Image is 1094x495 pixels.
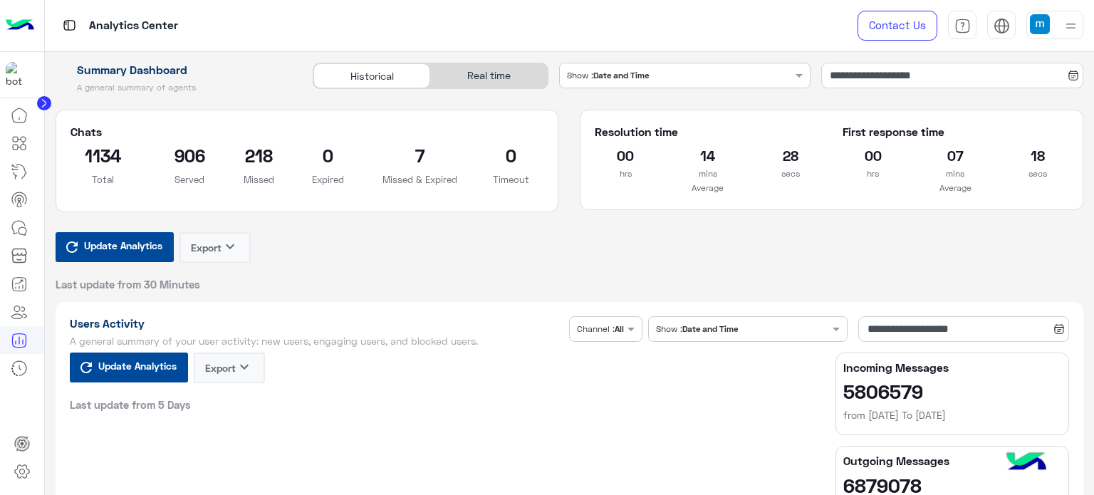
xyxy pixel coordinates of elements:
[56,232,174,262] button: Update Analytics
[843,408,1061,422] h6: from [DATE] To [DATE]
[1007,167,1068,181] p: secs
[6,62,31,88] img: 1403182699927242
[924,167,986,181] p: mins
[61,16,78,34] img: tab
[760,167,821,181] p: secs
[70,397,191,412] span: Last update from 5 Days
[595,144,656,167] h2: 00
[157,144,222,167] h2: 906
[1030,14,1050,34] img: userImage
[296,172,361,187] p: Expired
[677,144,739,167] h2: 14
[954,18,971,34] img: tab
[313,63,430,88] div: Historical
[244,172,274,187] p: Missed
[843,360,1061,375] h5: Incoming Messages
[595,125,820,139] h5: Resolution time
[858,11,937,41] a: Contact Us
[1062,17,1080,35] img: profile
[843,181,1068,195] p: Average
[71,172,136,187] p: Total
[382,144,457,167] h2: 7
[994,18,1010,34] img: tab
[843,125,1068,139] h5: First response time
[595,167,656,181] p: hrs
[95,356,180,375] span: Update Analytics
[948,11,976,41] a: tab
[843,454,1061,468] h5: Outgoing Messages
[843,144,904,167] h2: 00
[593,70,649,80] b: Date and Time
[430,63,547,88] div: Real time
[296,144,361,167] h2: 0
[479,144,544,167] h2: 0
[244,144,274,167] h2: 218
[595,181,820,195] p: Average
[1007,144,1068,167] h2: 18
[479,172,544,187] p: Timeout
[677,167,739,181] p: mins
[1001,438,1051,488] img: hulul-logo.png
[56,82,297,93] h5: A general summary of agents
[843,380,1061,402] h2: 5806579
[157,172,222,187] p: Served
[615,323,624,334] b: All
[236,358,253,375] i: keyboard_arrow_down
[6,11,34,41] img: Logo
[382,172,457,187] p: Missed & Expired
[80,236,166,255] span: Update Analytics
[71,125,544,139] h5: Chats
[760,144,821,167] h2: 28
[56,63,297,77] h1: Summary Dashboard
[924,144,986,167] h2: 07
[222,238,239,255] i: keyboard_arrow_down
[56,277,200,291] span: Last update from 30 Minutes
[89,16,178,36] p: Analytics Center
[682,323,738,334] b: Date and Time
[70,353,188,382] button: Update Analytics
[194,353,265,383] button: Exportkeyboard_arrow_down
[179,232,251,263] button: Exportkeyboard_arrow_down
[843,167,904,181] p: hrs
[71,144,136,167] h2: 1134
[70,335,564,347] h5: A general summary of your user activity: new users, engaging users, and blocked users.
[70,316,564,330] h1: Users Activity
